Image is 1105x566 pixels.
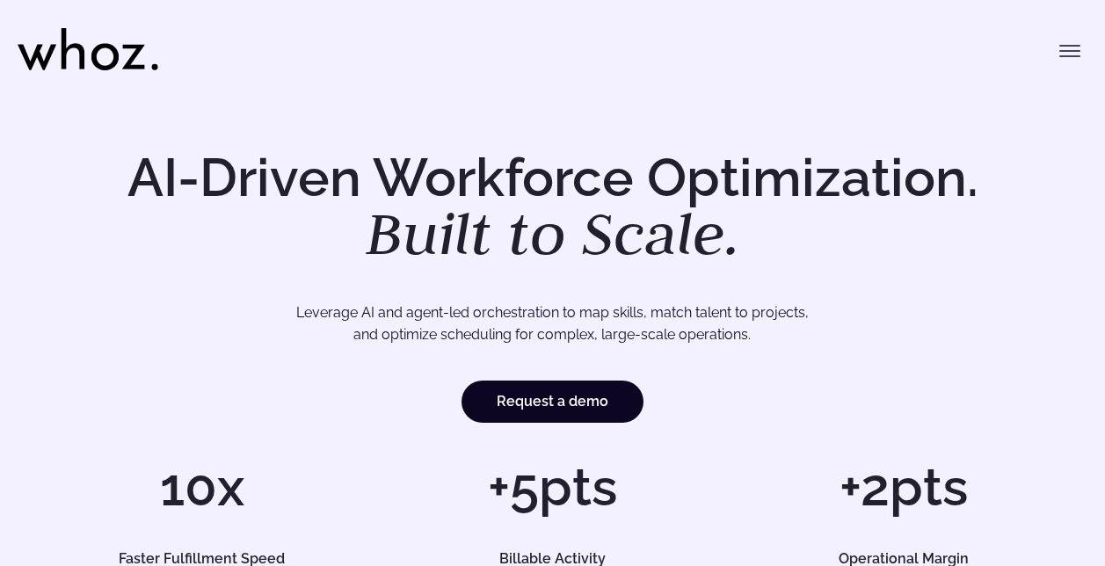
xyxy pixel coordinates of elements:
[103,151,1003,264] h1: AI-Driven Workforce Optimization.
[1052,33,1087,69] button: Toggle menu
[386,461,719,513] h1: +5pts
[52,552,352,566] h5: Faster Fulfillment Speed
[737,461,1070,513] h1: +2pts
[35,461,368,513] h1: 10x
[87,301,1018,346] p: Leverage AI and agent-led orchestration to map skills, match talent to projects, and optimize sch...
[403,552,702,566] h5: Billable Activity
[753,552,1053,566] h5: Operational Margin
[462,381,643,423] a: Request a demo
[366,194,740,272] em: Built to Scale.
